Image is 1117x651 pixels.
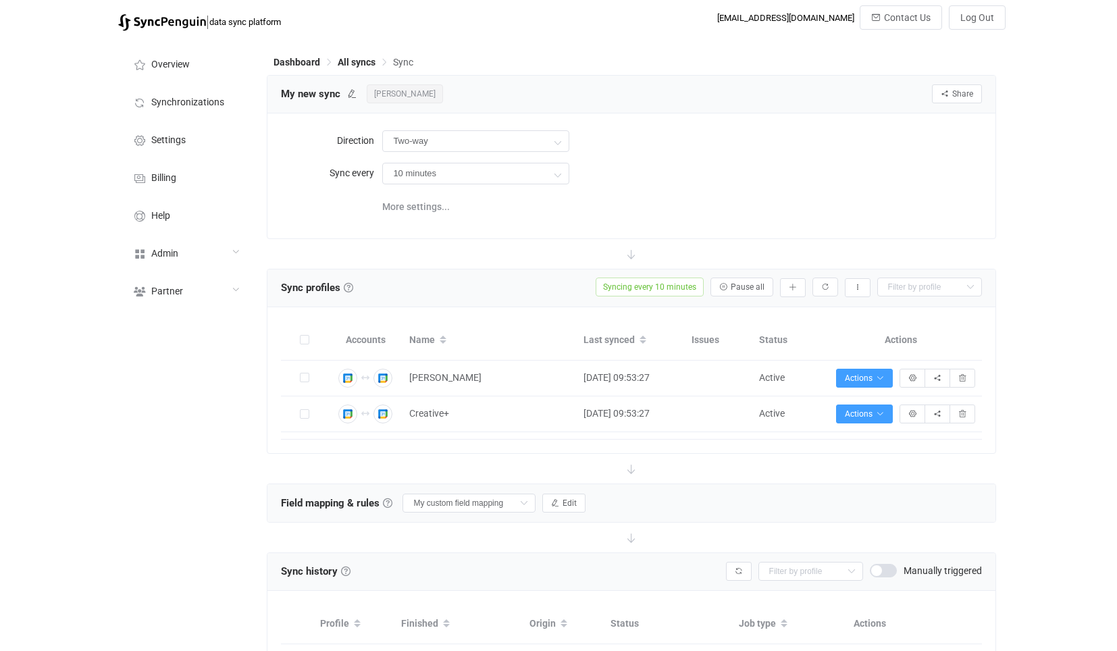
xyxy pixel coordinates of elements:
[342,408,354,420] img: google.png
[281,282,340,294] span: Sync profiles
[313,613,394,635] div: Profile
[118,158,253,196] a: Billing
[836,369,893,388] button: Actions
[274,57,320,68] span: Dashboard
[860,5,942,30] button: Contact Us
[960,12,994,23] span: Log Out
[847,616,985,631] div: Actions
[820,332,982,348] div: Actions
[604,616,732,631] div: Status
[382,163,569,184] input: Model
[949,5,1006,30] button: Log Out
[523,613,604,635] div: Origin
[151,249,178,259] span: Admin
[759,408,785,419] span: Active
[884,12,931,23] span: Contact Us
[118,120,253,158] a: Settings
[402,329,577,352] div: Name
[877,278,982,296] input: Filter by profile
[732,613,847,635] div: Job type
[206,12,209,31] span: |
[382,130,569,152] input: Model
[596,278,704,296] span: Syncing every 10 minutes
[577,370,685,386] div: [DATE] 09:53:27
[367,84,443,103] span: [PERSON_NAME]
[758,562,863,581] input: Filter by profile
[151,59,190,70] span: Overview
[328,332,402,348] div: Accounts
[338,57,375,68] span: All syncs
[281,159,382,186] label: Sync every
[118,82,253,120] a: Synchronizations
[577,406,685,421] div: [DATE] 09:53:27
[393,57,413,68] span: Sync
[151,286,183,297] span: Partner
[685,332,752,348] div: Issues
[752,332,820,348] div: Status
[274,57,413,67] div: Breadcrumb
[151,97,224,108] span: Synchronizations
[118,12,281,31] a: |data sync platform
[151,211,170,222] span: Help
[382,193,450,220] span: More settings...
[118,14,206,31] img: syncpenguin.svg
[409,406,449,421] span: Creative+
[281,565,338,577] span: Sync history
[377,372,389,384] img: google.png
[845,373,884,383] span: Actions
[717,13,854,23] div: [EMAIL_ADDRESS][DOMAIN_NAME]
[759,372,785,383] span: Active
[367,84,450,103] a: [PERSON_NAME]
[952,89,973,99] span: Share
[904,566,982,575] span: Manually triggered
[577,329,685,352] div: Last synced
[402,494,536,513] input: Select
[209,17,281,27] span: data sync platform
[281,127,382,154] label: Direction
[932,84,982,103] button: Share
[118,196,253,234] a: Help
[342,372,354,384] img: google.png
[563,498,577,508] span: Edit
[151,135,186,146] span: Settings
[542,494,586,513] button: Edit
[836,405,893,423] button: Actions
[118,45,253,82] a: Overview
[377,408,389,420] img: google.png
[710,278,773,296] button: Pause all
[731,282,764,292] span: Pause all
[394,613,523,635] div: Finished
[151,173,176,184] span: Billing
[845,409,884,419] span: Actions
[281,493,392,513] span: Field mapping & rules
[281,84,340,104] span: My new sync
[409,370,482,386] span: [PERSON_NAME]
